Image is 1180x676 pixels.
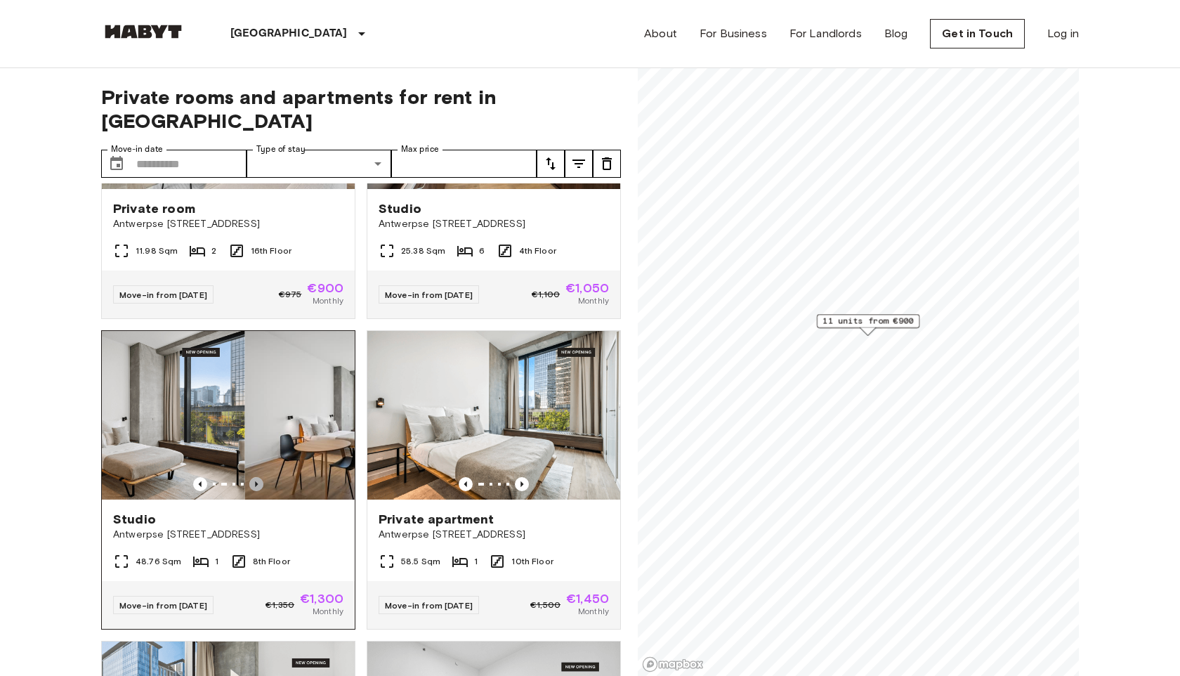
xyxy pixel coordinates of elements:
[253,555,290,568] span: 8th Floor
[113,217,343,231] span: Antwerpse [STREET_ADDRESS]
[215,555,218,568] span: 1
[644,25,677,42] a: About
[700,25,767,42] a: For Business
[313,294,343,307] span: Monthly
[385,600,473,611] span: Move-in from [DATE]
[530,599,560,611] span: €1,500
[474,555,478,568] span: 1
[101,330,355,630] a: Marketing picture of unit BE-23-003-028-001Marketing picture of unit BE-23-003-028-001Previous im...
[136,555,181,568] span: 48.76 Sqm
[930,19,1025,48] a: Get in Touch
[459,477,473,491] button: Previous image
[307,282,343,294] span: €900
[401,143,439,155] label: Max price
[103,150,131,178] button: Choose date
[113,200,195,217] span: Private room
[789,25,862,42] a: For Landlords
[249,477,263,491] button: Previous image
[515,477,529,491] button: Previous image
[479,245,485,257] span: 6
[300,592,343,605] span: €1,300
[593,150,621,178] button: tune
[379,528,609,542] span: Antwerpse [STREET_ADDRESS]
[113,528,343,542] span: Antwerpse [STREET_ADDRESS]
[119,290,207,300] span: Move-in from [DATE]
[113,511,156,528] span: Studio
[265,599,294,611] span: €1,350
[279,288,302,301] span: €975
[884,25,908,42] a: Blog
[401,245,445,257] span: 25.38 Sqm
[817,314,920,336] div: Map marker
[230,25,348,42] p: [GEOGRAPHIC_DATA]
[566,592,609,605] span: €1,450
[578,294,609,307] span: Monthly
[823,315,914,327] span: 11 units from €900
[519,245,556,257] span: 4th Floor
[379,200,421,217] span: Studio
[256,143,306,155] label: Type of stay
[313,605,343,618] span: Monthly
[642,656,704,672] a: Mapbox logo
[119,600,207,611] span: Move-in from [DATE]
[1047,25,1079,42] a: Log in
[367,330,621,630] a: Marketing picture of unit BE-23-003-030-001Previous imagePrevious imagePrivate apartmentAntwerpse...
[565,150,593,178] button: tune
[578,605,609,618] span: Monthly
[367,331,620,500] img: Marketing picture of unit BE-23-003-030-001
[193,477,207,491] button: Previous image
[401,555,440,568] span: 58.5 Sqm
[532,288,560,301] span: €1,100
[211,245,216,257] span: 2
[565,282,609,294] span: €1,050
[379,511,494,528] span: Private apartment
[385,290,473,300] span: Move-in from [DATE]
[101,25,185,39] img: Habyt
[251,245,292,257] span: 16th Floor
[111,143,163,155] label: Move-in date
[245,331,498,500] img: Marketing picture of unit BE-23-003-028-001
[537,150,565,178] button: tune
[379,217,609,231] span: Antwerpse [STREET_ADDRESS]
[136,245,178,257] span: 11.98 Sqm
[101,85,621,133] span: Private rooms and apartments for rent in [GEOGRAPHIC_DATA]
[511,555,553,568] span: 10th Floor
